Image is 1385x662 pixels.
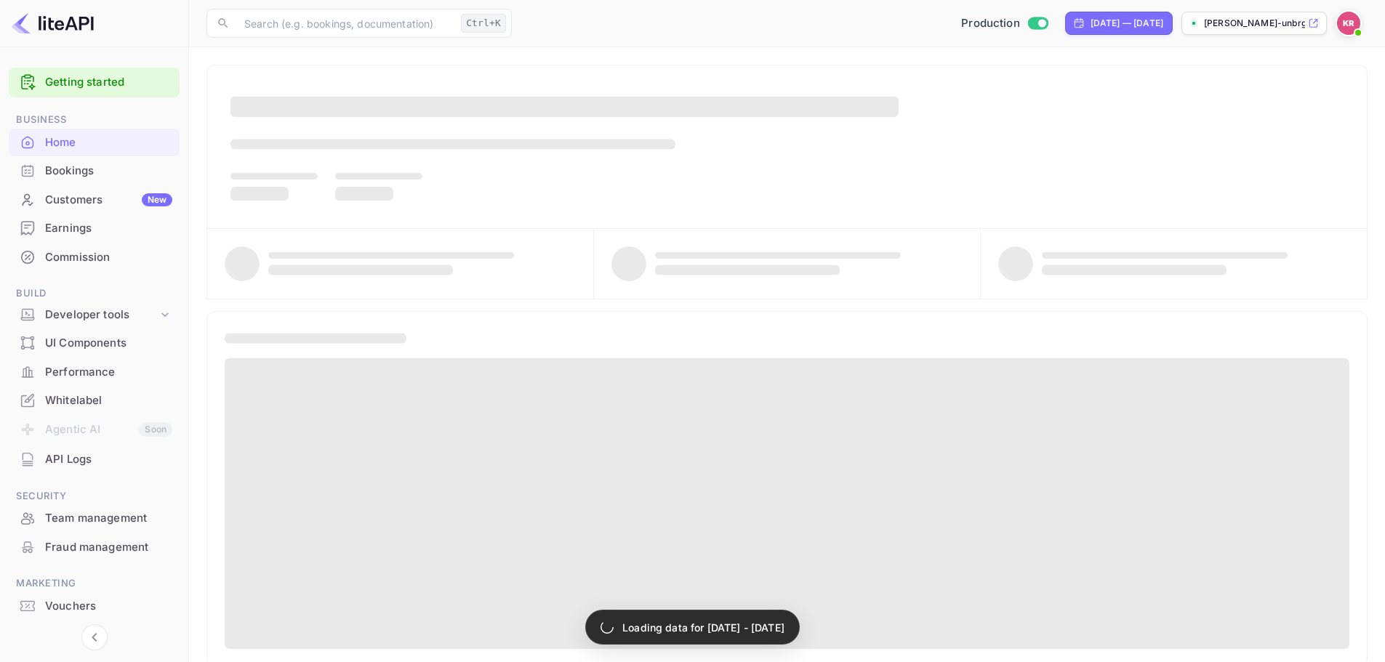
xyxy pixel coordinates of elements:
[9,186,180,213] a: CustomersNew
[45,598,172,615] div: Vouchers
[45,249,172,266] div: Commission
[9,504,180,531] a: Team management
[9,112,180,128] span: Business
[45,134,172,151] div: Home
[9,186,180,214] div: CustomersNew
[9,286,180,302] span: Build
[1204,17,1305,30] p: [PERSON_NAME]-unbrg.[PERSON_NAME]...
[1091,17,1163,30] div: [DATE] — [DATE]
[9,445,180,472] a: API Logs
[1337,12,1360,35] img: Kobus Roux
[461,14,506,33] div: Ctrl+K
[9,445,180,474] div: API Logs
[45,451,172,468] div: API Logs
[45,307,158,323] div: Developer tools
[9,329,180,356] a: UI Components
[9,243,180,272] div: Commission
[622,620,784,635] p: Loading data for [DATE] - [DATE]
[9,243,180,270] a: Commission
[9,157,180,184] a: Bookings
[9,329,180,358] div: UI Components
[45,163,172,179] div: Bookings
[45,539,172,556] div: Fraud management
[45,364,172,381] div: Performance
[9,358,180,387] div: Performance
[9,504,180,533] div: Team management
[9,533,180,562] div: Fraud management
[142,193,172,206] div: New
[955,15,1053,32] div: Switch to Sandbox mode
[9,488,180,504] span: Security
[12,12,94,35] img: LiteAPI logo
[9,533,180,560] a: Fraud management
[45,510,172,527] div: Team management
[9,592,180,621] div: Vouchers
[1065,12,1173,35] div: Click to change the date range period
[9,129,180,156] a: Home
[961,15,1020,32] span: Production
[45,192,172,209] div: Customers
[9,387,180,415] div: Whitelabel
[81,624,108,650] button: Collapse navigation
[236,9,455,38] input: Search (e.g. bookings, documentation)
[9,302,180,328] div: Developer tools
[9,129,180,157] div: Home
[9,214,180,241] a: Earnings
[45,220,172,237] div: Earnings
[9,214,180,243] div: Earnings
[9,592,180,619] a: Vouchers
[45,392,172,409] div: Whitelabel
[9,576,180,592] span: Marketing
[9,157,180,185] div: Bookings
[45,74,172,91] a: Getting started
[9,358,180,385] a: Performance
[9,387,180,413] a: Whitelabel
[45,335,172,352] div: UI Components
[9,68,180,97] div: Getting started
